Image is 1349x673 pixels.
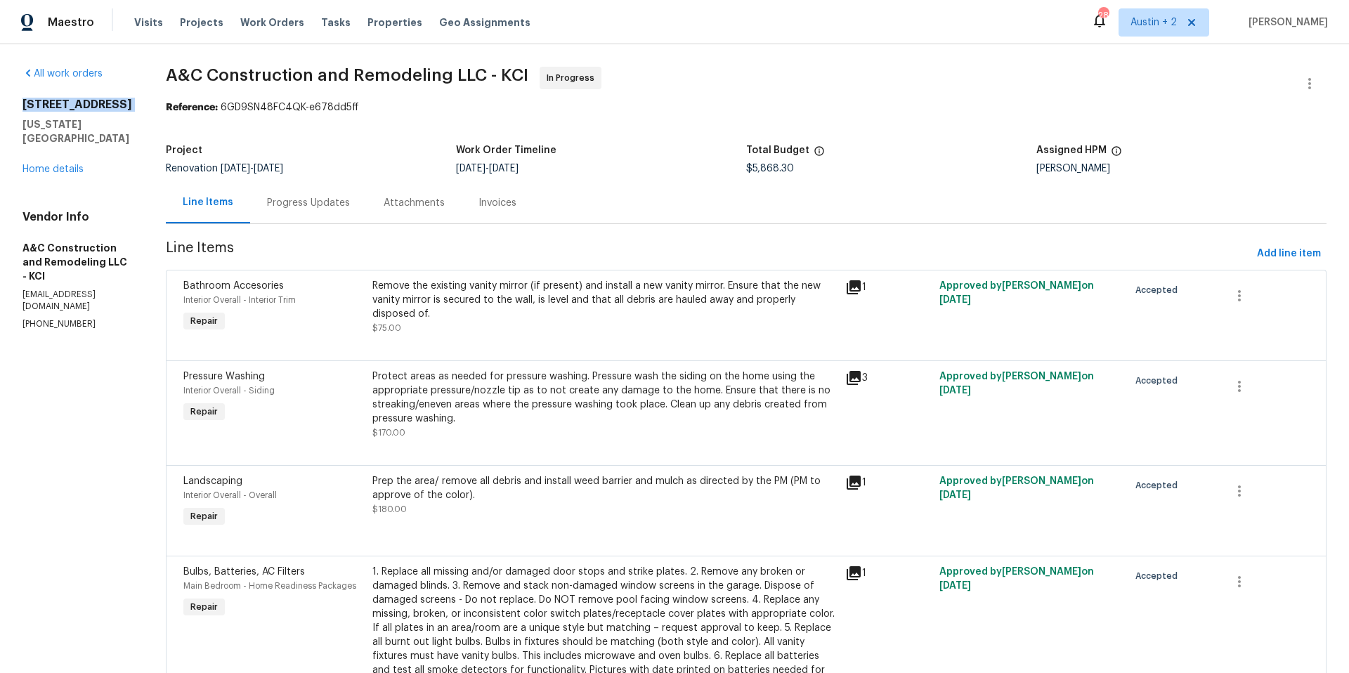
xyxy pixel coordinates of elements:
[22,241,132,283] h5: A&C Construction and Remodeling LLC - KCI
[372,505,407,514] span: $180.00
[939,567,1094,591] span: Approved by [PERSON_NAME] on
[372,324,401,332] span: $75.00
[185,600,223,614] span: Repair
[939,476,1094,500] span: Approved by [PERSON_NAME] on
[456,164,519,174] span: -
[845,370,931,386] div: 3
[22,164,84,174] a: Home details
[166,164,283,174] span: Renovation
[372,370,837,426] div: Protect areas as needed for pressure washing. Pressure wash the siding on the home using the appr...
[183,296,296,304] span: Interior Overall - Interior Trim
[166,241,1251,267] span: Line Items
[372,279,837,321] div: Remove the existing vanity mirror (if present) and install a new vanity mirror. Ensure that the n...
[478,196,516,210] div: Invoices
[221,164,250,174] span: [DATE]
[367,15,422,30] span: Properties
[1135,374,1183,388] span: Accepted
[183,491,277,499] span: Interior Overall - Overall
[22,117,132,145] h5: [US_STATE][GEOGRAPHIC_DATA]
[746,164,794,174] span: $5,868.30
[1135,569,1183,583] span: Accepted
[1251,241,1327,267] button: Add line item
[254,164,283,174] span: [DATE]
[183,372,265,381] span: Pressure Washing
[166,103,218,112] b: Reference:
[456,145,556,155] h5: Work Order Timeline
[166,145,202,155] h5: Project
[372,474,837,502] div: Prep the area/ remove all debris and install weed barrier and mulch as directed by the PM (PM to ...
[22,98,132,112] h2: [STREET_ADDRESS]
[240,15,304,30] span: Work Orders
[321,18,351,27] span: Tasks
[22,69,103,79] a: All work orders
[183,567,305,577] span: Bulbs, Batteries, AC Filters
[372,429,405,437] span: $170.00
[1036,164,1327,174] div: [PERSON_NAME]
[845,565,931,582] div: 1
[22,318,132,330] p: [PHONE_NUMBER]
[180,15,223,30] span: Projects
[185,314,223,328] span: Repair
[439,15,530,30] span: Geo Assignments
[1243,15,1328,30] span: [PERSON_NAME]
[845,279,931,296] div: 1
[166,100,1327,115] div: 6GD9SN48FC4QK-e678dd5ff
[845,474,931,491] div: 1
[22,210,132,224] h4: Vendor Info
[456,164,485,174] span: [DATE]
[939,281,1094,305] span: Approved by [PERSON_NAME] on
[183,195,233,209] div: Line Items
[1130,15,1177,30] span: Austin + 2
[221,164,283,174] span: -
[185,509,223,523] span: Repair
[267,196,350,210] div: Progress Updates
[489,164,519,174] span: [DATE]
[746,145,809,155] h5: Total Budget
[547,71,600,85] span: In Progress
[1036,145,1107,155] h5: Assigned HPM
[384,196,445,210] div: Attachments
[1111,145,1122,164] span: The hpm assigned to this work order.
[939,581,971,591] span: [DATE]
[939,490,971,500] span: [DATE]
[183,582,356,590] span: Main Bedroom - Home Readiness Packages
[939,386,971,396] span: [DATE]
[22,289,132,313] p: [EMAIL_ADDRESS][DOMAIN_NAME]
[134,15,163,30] span: Visits
[1098,8,1108,22] div: 28
[183,281,284,291] span: Bathroom Accesories
[1257,245,1321,263] span: Add line item
[183,386,275,395] span: Interior Overall - Siding
[48,15,94,30] span: Maestro
[939,295,971,305] span: [DATE]
[1135,283,1183,297] span: Accepted
[185,405,223,419] span: Repair
[183,476,242,486] span: Landscaping
[814,145,825,164] span: The total cost of line items that have been proposed by Opendoor. This sum includes line items th...
[1135,478,1183,492] span: Accepted
[166,67,528,84] span: A&C Construction and Remodeling LLC - KCI
[939,372,1094,396] span: Approved by [PERSON_NAME] on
